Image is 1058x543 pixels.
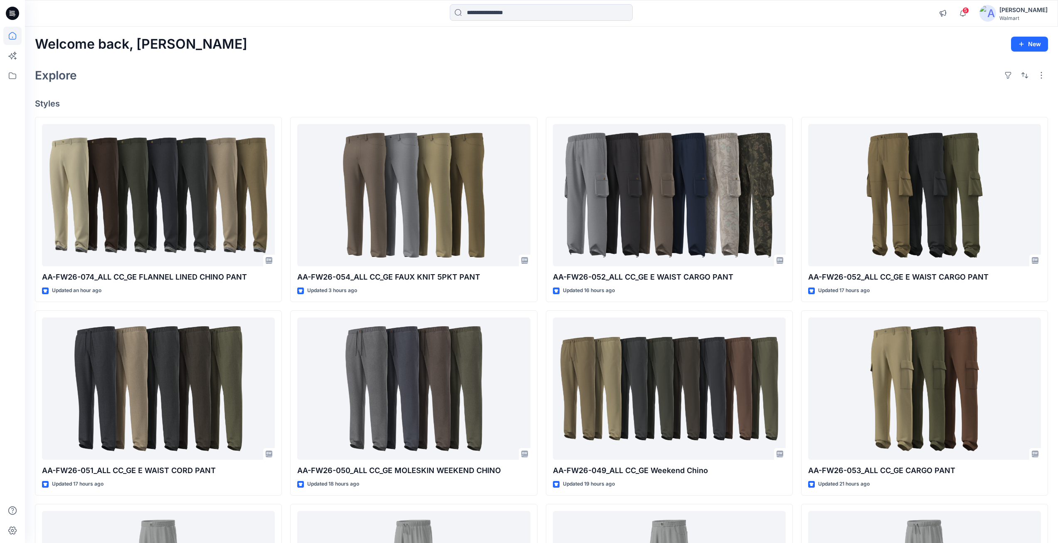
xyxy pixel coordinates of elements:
p: AA-FW26-052_ALL CC_GE E WAIST CARGO PANT [553,271,786,283]
span: 5 [962,7,969,14]
a: AA-FW26-052_ALL CC_GE E WAIST CARGO PANT [808,124,1041,267]
h2: Welcome back, [PERSON_NAME] [35,37,247,52]
p: Updated 17 hours ago [818,286,870,295]
p: Updated 16 hours ago [563,286,615,295]
img: avatar [979,5,996,22]
a: AA-FW26-052_ALL CC_GE E WAIST CARGO PANT [553,124,786,267]
a: AA-FW26-053_ALL CC_GE CARGO PANT [808,317,1041,460]
p: AA-FW26-049_ALL CC_GE Weekend Chino [553,465,786,476]
a: AA-FW26-054_ALL CC_GE FAUX KNIT 5PKT PANT [297,124,530,267]
p: Updated 17 hours ago [52,480,104,488]
p: AA-FW26-074_ALL CC_GE FLANNEL LINED CHINO PANT [42,271,275,283]
div: Walmart [999,15,1048,21]
a: AA-FW26-051_ALL CC_GE E WAIST CORD PANT [42,317,275,460]
p: Updated an hour ago [52,286,101,295]
p: AA-FW26-051_ALL CC_GE E WAIST CORD PANT [42,465,275,476]
h2: Explore [35,69,77,82]
h4: Styles [35,99,1048,109]
p: AA-FW26-050_ALL CC_GE MOLESKIN WEEKEND CHINO [297,465,530,476]
a: AA-FW26-049_ALL CC_GE Weekend Chino [553,317,786,460]
div: [PERSON_NAME] [999,5,1048,15]
p: Updated 21 hours ago [818,480,870,488]
button: New [1011,37,1048,52]
p: AA-FW26-052_ALL CC_GE E WAIST CARGO PANT [808,271,1041,283]
p: Updated 19 hours ago [563,480,615,488]
p: Updated 3 hours ago [307,286,357,295]
p: Updated 18 hours ago [307,480,359,488]
a: AA-FW26-074_ALL CC_GE FLANNEL LINED CHINO PANT [42,124,275,267]
a: AA-FW26-050_ALL CC_GE MOLESKIN WEEKEND CHINO [297,317,530,460]
p: AA-FW26-054_ALL CC_GE FAUX KNIT 5PKT PANT [297,271,530,283]
p: AA-FW26-053_ALL CC_GE CARGO PANT [808,465,1041,476]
